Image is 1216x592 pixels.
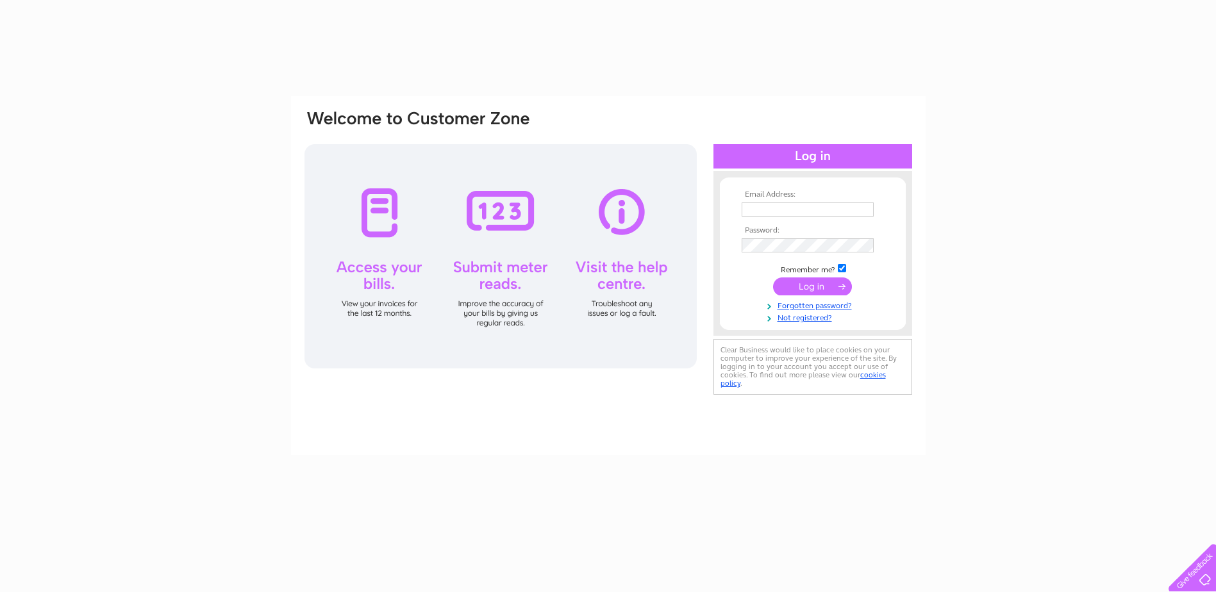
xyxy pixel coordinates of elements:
[738,226,887,235] th: Password:
[738,190,887,199] th: Email Address:
[720,370,886,388] a: cookies policy
[713,339,912,395] div: Clear Business would like to place cookies on your computer to improve your experience of the sit...
[773,277,852,295] input: Submit
[742,311,887,323] a: Not registered?
[738,262,887,275] td: Remember me?
[742,299,887,311] a: Forgotten password?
